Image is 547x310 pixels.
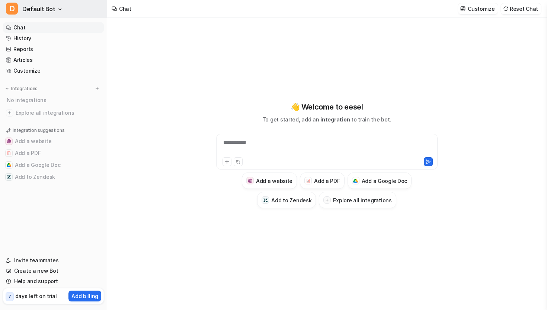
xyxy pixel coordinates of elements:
[68,291,101,301] button: Add billing
[7,163,11,167] img: Add a Google Doc
[3,159,104,171] button: Add a Google DocAdd a Google Doc
[291,101,363,113] p: 👋 Welcome to eesel
[16,107,101,119] span: Explore all integrations
[263,198,268,203] img: Add to Zendesk
[15,292,57,300] p: days left on trial
[7,175,11,179] img: Add to Zendesk
[3,44,104,54] a: Reports
[4,94,104,106] div: No integrations
[4,86,10,91] img: expand menu
[257,192,316,208] button: Add to ZendeskAdd to Zendesk
[248,178,253,183] img: Add a website
[119,5,131,13] div: Chat
[262,116,391,123] p: To get started, add an to train the bot.
[503,6,508,12] img: reset
[3,147,104,159] button: Add a PDFAdd a PDF
[319,192,396,208] button: Explore all integrations
[71,292,98,300] p: Add billing
[460,6,466,12] img: customize
[6,3,18,15] span: D
[458,3,498,14] button: Customize
[3,171,104,183] button: Add to ZendeskAdd to Zendesk
[353,179,358,183] img: Add a Google Doc
[256,177,292,185] h3: Add a website
[8,293,11,300] p: 7
[333,196,391,204] h3: Explore all integrations
[501,3,541,14] button: Reset Chat
[11,86,38,92] p: Integrations
[3,108,104,118] a: Explore all integrations
[3,266,104,276] a: Create a new Bot
[22,4,55,14] span: Default Bot
[468,5,495,13] p: Customize
[3,276,104,287] a: Help and support
[3,22,104,33] a: Chat
[300,173,344,189] button: Add a PDFAdd a PDF
[3,255,104,266] a: Invite teammates
[242,173,297,189] button: Add a websiteAdd a website
[320,116,350,123] span: integration
[3,85,40,92] button: Integrations
[6,109,13,117] img: explore all integrations
[95,86,100,91] img: menu_add.svg
[271,196,311,204] h3: Add to Zendesk
[3,135,104,147] button: Add a websiteAdd a website
[348,173,412,189] button: Add a Google DocAdd a Google Doc
[3,66,104,76] a: Customize
[314,177,340,185] h3: Add a PDF
[362,177,407,185] h3: Add a Google Doc
[3,55,104,65] a: Articles
[7,139,11,143] img: Add a website
[3,33,104,44] a: History
[306,178,311,183] img: Add a PDF
[13,127,64,134] p: Integration suggestions
[7,151,11,155] img: Add a PDF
